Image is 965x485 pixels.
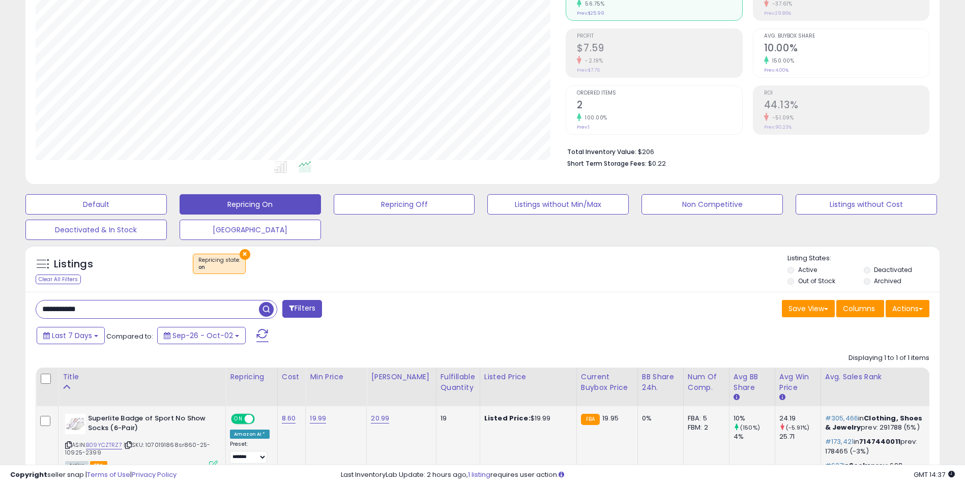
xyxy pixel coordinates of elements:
[787,254,940,263] p: Listing States:
[734,432,775,441] div: 4%
[843,304,875,314] span: Columns
[688,372,725,393] div: Num of Comp.
[341,470,955,480] div: Last InventoryLab Update: 2 hours ago, requires user action.
[484,414,569,423] div: $19.99
[914,470,955,479] span: 2025-10-11 14:37 GMT
[65,414,85,434] img: 31tr-77rhjL._SL40_.jpg
[468,470,490,479] a: 1 listing
[581,372,633,393] div: Current Buybox Price
[779,414,821,423] div: 24.19
[567,145,922,157] li: $206
[65,441,210,456] span: | SKU: 1070191868sr860-25-10925-2399
[10,470,177,480] div: seller snap | |
[641,194,783,215] button: Non Competitive
[734,372,771,393] div: Avg BB Share
[764,34,929,39] span: Avg. Buybox Share
[581,57,603,65] small: -2.19%
[65,414,218,468] div: ASIN:
[230,372,273,382] div: Repricing
[441,372,476,393] div: Fulfillable Quantity
[825,413,923,432] span: Clothing, Shoes & Jewelry
[106,331,153,341] span: Compared to:
[86,441,122,449] a: B09YCZTRZ7
[764,10,791,16] small: Prev: 29.86%
[172,330,233,341] span: Sep-26 - Oct-02
[10,470,47,479] strong: Copyright
[764,99,929,113] h2: 44.13%
[484,413,531,423] b: Listed Price:
[441,414,472,423] div: 19
[577,124,590,130] small: Prev: 1
[230,441,270,464] div: Preset:
[371,413,389,423] a: 20.99
[849,461,871,470] span: Socks
[859,437,900,446] span: 7147440011
[740,423,760,432] small: (150%)
[230,430,270,439] div: Amazon AI *
[769,114,794,122] small: -51.09%
[132,470,177,479] a: Privacy Policy
[232,415,245,423] span: ON
[825,437,854,446] span: #173,421
[764,124,792,130] small: Prev: 90.23%
[371,372,431,382] div: [PERSON_NAME]
[577,42,742,56] h2: $7.59
[282,413,296,423] a: 8.60
[886,300,929,317] button: Actions
[836,300,884,317] button: Columns
[874,277,901,285] label: Archived
[198,264,240,271] div: on
[240,249,250,260] button: ×
[782,300,835,317] button: Save View
[825,372,928,382] div: Avg. Sales Rank
[825,461,925,479] p: in prev: 698 (-13%)
[282,372,302,382] div: Cost
[764,42,929,56] h2: 10.00%
[577,90,742,96] span: Ordered Items
[567,159,647,168] b: Short Term Storage Fees:
[648,159,666,168] span: $0.22
[734,393,740,402] small: Avg BB Share.
[602,413,619,423] span: 19.95
[874,265,912,274] label: Deactivated
[764,67,788,73] small: Prev: 4.00%
[734,414,775,423] div: 10%
[88,414,212,435] b: Superlite Badge of Sport No Show Socks (6-Pair)
[688,414,721,423] div: FBA: 5
[310,413,326,423] a: 19.99
[769,57,795,65] small: 150.00%
[37,327,105,344] button: Last 7 Days
[577,34,742,39] span: Profit
[642,414,676,423] div: 0%
[282,300,322,318] button: Filters
[764,90,929,96] span: ROI
[180,194,321,215] button: Repricing On
[688,423,721,432] div: FBM: 2
[577,99,742,113] h2: 2
[779,432,821,441] div: 25.71
[849,353,929,363] div: Displaying 1 to 1 of 1 items
[253,415,270,423] span: OFF
[90,461,107,470] span: FBA
[25,220,167,240] button: Deactivated & In Stock
[484,372,572,382] div: Listed Price
[180,220,321,240] button: [GEOGRAPHIC_DATA]
[52,330,92,341] span: Last 7 Days
[798,277,835,285] label: Out of Stock
[487,194,629,215] button: Listings without Min/Max
[642,372,679,393] div: BB Share 24h.
[25,194,167,215] button: Default
[54,257,93,271] h5: Listings
[198,256,240,271] span: Repricing state :
[65,461,89,470] span: All listings currently available for purchase on Amazon
[87,470,130,479] a: Terms of Use
[825,414,925,432] p: in prev: 291788 (5%)
[567,147,636,156] b: Total Inventory Value:
[796,194,937,215] button: Listings without Cost
[577,10,604,16] small: Prev: $25.99
[798,265,817,274] label: Active
[779,393,785,402] small: Avg Win Price.
[581,414,600,425] small: FBA
[786,423,809,432] small: (-5.91%)
[36,275,81,284] div: Clear All Filters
